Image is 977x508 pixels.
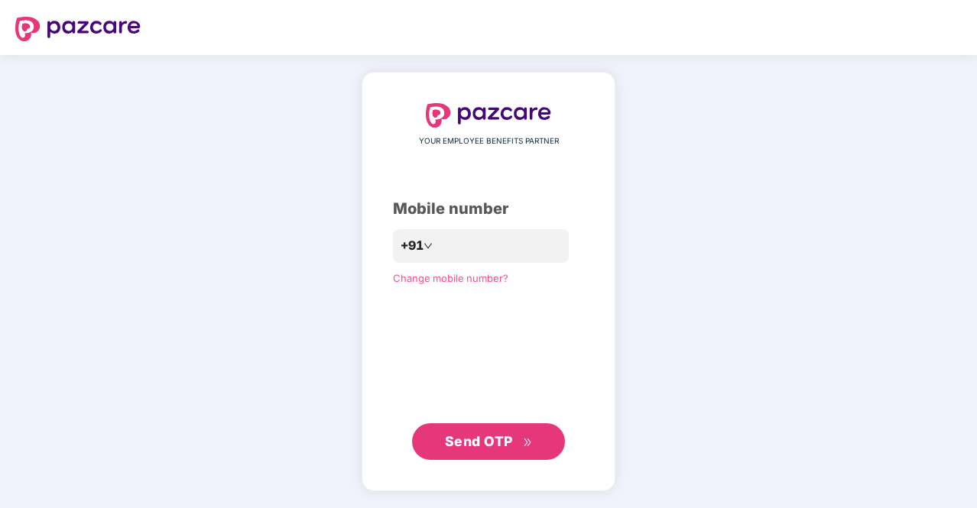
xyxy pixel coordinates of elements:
[401,236,424,255] span: +91
[523,438,533,448] span: double-right
[15,17,141,41] img: logo
[426,103,551,128] img: logo
[412,423,565,460] button: Send OTPdouble-right
[419,135,559,147] span: YOUR EMPLOYEE BENEFITS PARTNER
[393,272,508,284] a: Change mobile number?
[424,241,433,251] span: down
[445,433,513,449] span: Send OTP
[393,197,584,221] div: Mobile number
